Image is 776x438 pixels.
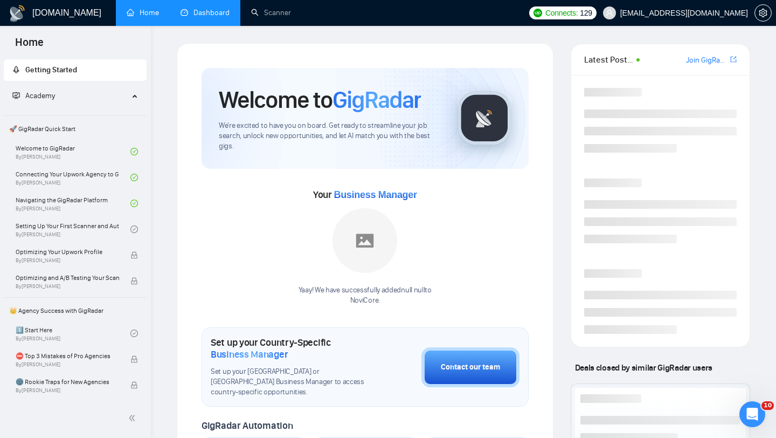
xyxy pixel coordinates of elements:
p: NoviCore . [299,296,432,306]
span: Business Manager [211,348,288,360]
span: Business Manager [334,189,417,200]
span: 129 [580,7,592,19]
span: By [PERSON_NAME] [16,257,119,264]
span: user [606,9,613,17]
span: lock [130,381,138,389]
span: lock [130,277,138,285]
button: Contact our team [421,347,519,387]
img: logo [9,5,26,22]
span: Your [313,189,417,201]
span: lock [130,251,138,259]
span: Academy [25,91,55,100]
div: Contact our team [441,361,500,373]
a: Join GigRadar Slack Community [686,54,728,66]
span: lock [130,355,138,363]
a: Connecting Your Upwork Agency to GigRadarBy[PERSON_NAME] [16,166,130,189]
li: Getting Started [4,59,147,81]
span: Getting Started [25,65,77,74]
span: rocket [12,66,20,73]
a: export [730,54,737,65]
a: dashboardDashboard [181,8,230,17]
span: Latest Posts from the GigRadar Community [584,53,633,66]
span: By [PERSON_NAME] [16,283,119,290]
a: searchScanner [251,8,291,17]
span: Academy [12,91,55,100]
span: setting [755,9,771,17]
div: Yaay! We have successfully added null null to [299,285,432,306]
img: placeholder.png [332,208,397,273]
span: 🌚 Rookie Traps for New Agencies [16,377,119,387]
button: setting [754,4,772,22]
span: Deals closed by similar GigRadar users [571,358,717,377]
span: ⛔ Top 3 Mistakes of Pro Agencies [16,351,119,361]
span: check-circle [130,200,138,207]
span: check-circle [130,225,138,233]
a: homeHome [127,8,159,17]
a: 1️⃣ Start HereBy[PERSON_NAME] [16,321,130,345]
span: Optimizing Your Upwork Profile [16,247,119,257]
span: double-left [128,413,139,423]
span: We're excited to have you on board. Get ready to streamline your job search, unlock new opportuni... [219,121,440,152]
span: check-circle [130,148,138,155]
a: Navigating the GigRadar PlatformBy[PERSON_NAME] [16,191,130,215]
span: 👑 Agency Success with GigRadar [5,300,145,321]
a: setting [754,9,772,17]
a: Setting Up Your First Scanner and Auto-BidderBy[PERSON_NAME] [16,217,130,241]
iframe: Intercom live chat [739,401,765,427]
span: 10 [761,401,774,410]
img: gigradar-logo.png [458,91,511,145]
span: export [730,55,737,64]
span: By [PERSON_NAME] [16,361,119,368]
h1: Welcome to [219,85,421,114]
span: Connects: [545,7,578,19]
span: 🚀 GigRadar Quick Start [5,118,145,140]
span: GigRadar Automation [202,420,293,432]
img: upwork-logo.png [533,9,542,17]
span: Optimizing and A/B Testing Your Scanner for Better Results [16,272,119,283]
span: By [PERSON_NAME] [16,387,119,394]
span: Set up your [GEOGRAPHIC_DATA] or [GEOGRAPHIC_DATA] Business Manager to access country-specific op... [211,367,368,398]
span: Home [6,35,52,57]
h1: Set up your Country-Specific [211,337,368,360]
span: check-circle [130,174,138,181]
span: GigRadar [332,85,421,114]
span: fund-projection-screen [12,92,20,99]
span: check-circle [130,330,138,337]
a: Welcome to GigRadarBy[PERSON_NAME] [16,140,130,163]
